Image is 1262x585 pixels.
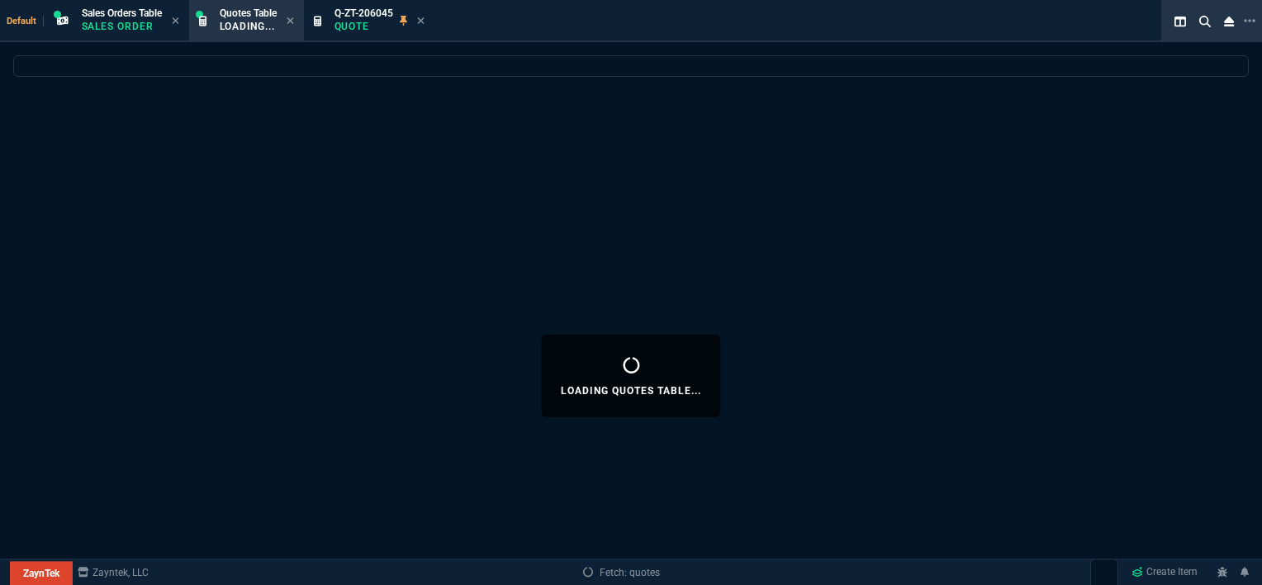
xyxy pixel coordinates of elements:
span: Sales Orders Table [82,7,162,19]
nx-icon: Close Tab [417,15,425,28]
nx-icon: Search [1193,12,1217,31]
nx-icon: Split Panels [1168,12,1193,31]
nx-icon: Close Tab [172,15,179,28]
nx-icon: Open New Tab [1244,13,1255,29]
p: Loading Quotes Table... [561,384,700,397]
p: Quote [334,20,393,33]
span: Quotes Table [220,7,277,19]
nx-icon: Close Tab [287,15,294,28]
span: Default [7,16,44,26]
nx-icon: Close Workbench [1217,12,1241,31]
span: Q-ZT-206045 [334,7,393,19]
p: Sales Order [82,20,162,33]
a: msbcCompanyName [73,565,154,580]
a: Fetch: quotes [583,565,660,580]
a: Create Item [1125,560,1204,585]
p: Loading... [220,20,277,33]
